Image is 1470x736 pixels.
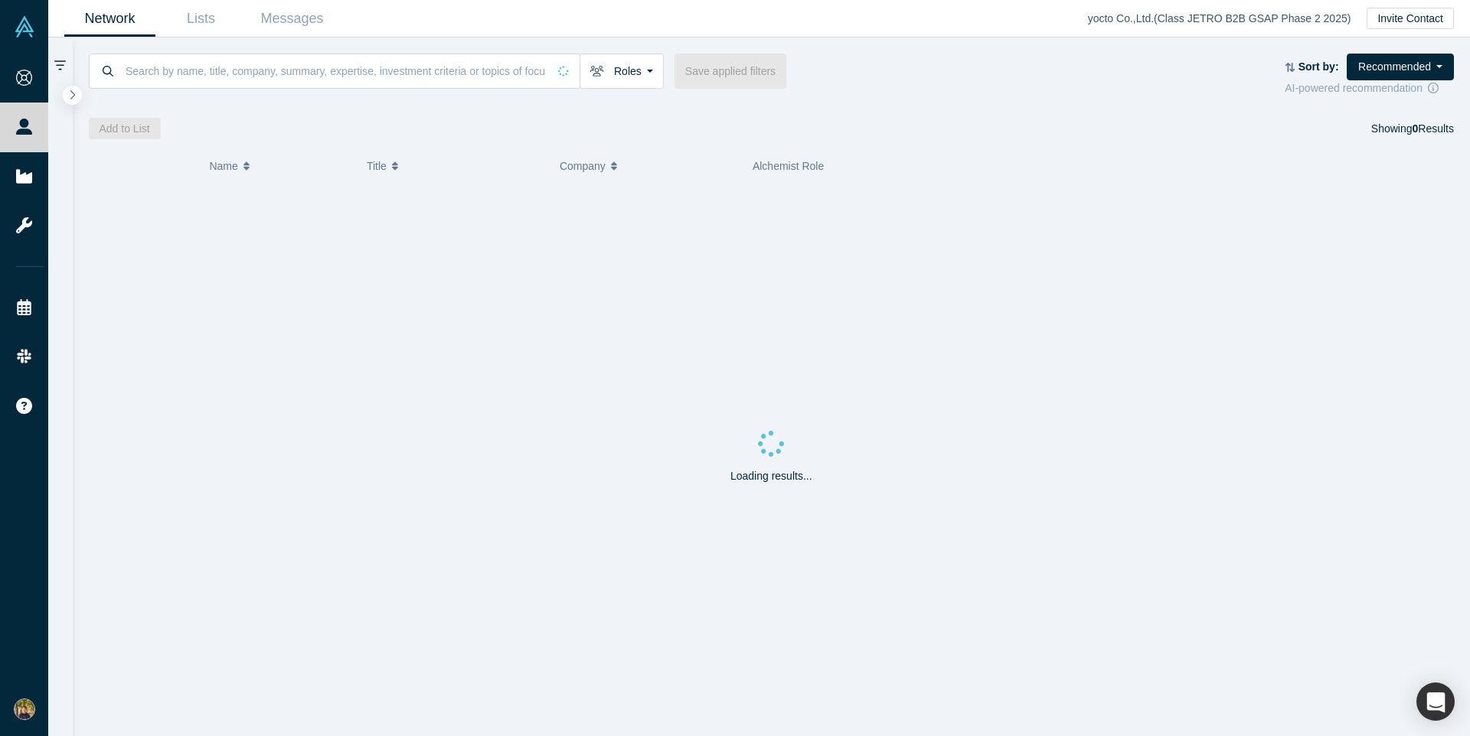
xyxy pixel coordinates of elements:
[209,150,351,182] button: Name
[1413,122,1454,135] span: Results
[730,468,812,484] p: Loading results...
[367,150,544,182] button: Title
[89,118,161,139] button: Add to List
[560,150,606,182] span: Company
[1088,11,1367,27] div: yocto Co.,Ltd. ( Class JETRO B2B GSAP Phase 2 2025 )
[753,160,824,172] span: Alchemist Role
[155,1,247,37] a: Lists
[560,150,737,182] button: Company
[1285,80,1454,96] div: AI-powered recommendation
[580,54,664,89] button: Roles
[209,150,237,182] span: Name
[1347,54,1454,80] button: Recommended
[1298,60,1339,73] strong: Sort by:
[14,699,35,720] img: Takafumi Kawano's Account
[14,16,35,37] img: Alchemist Vault Logo
[247,1,338,37] a: Messages
[367,150,387,182] span: Title
[1371,118,1454,139] div: Showing
[124,53,547,89] input: Search by name, title, company, summary, expertise, investment criteria or topics of focus
[64,1,155,37] a: Network
[675,54,786,89] button: Save applied filters
[1413,122,1419,135] strong: 0
[1367,8,1454,29] button: Invite Contact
